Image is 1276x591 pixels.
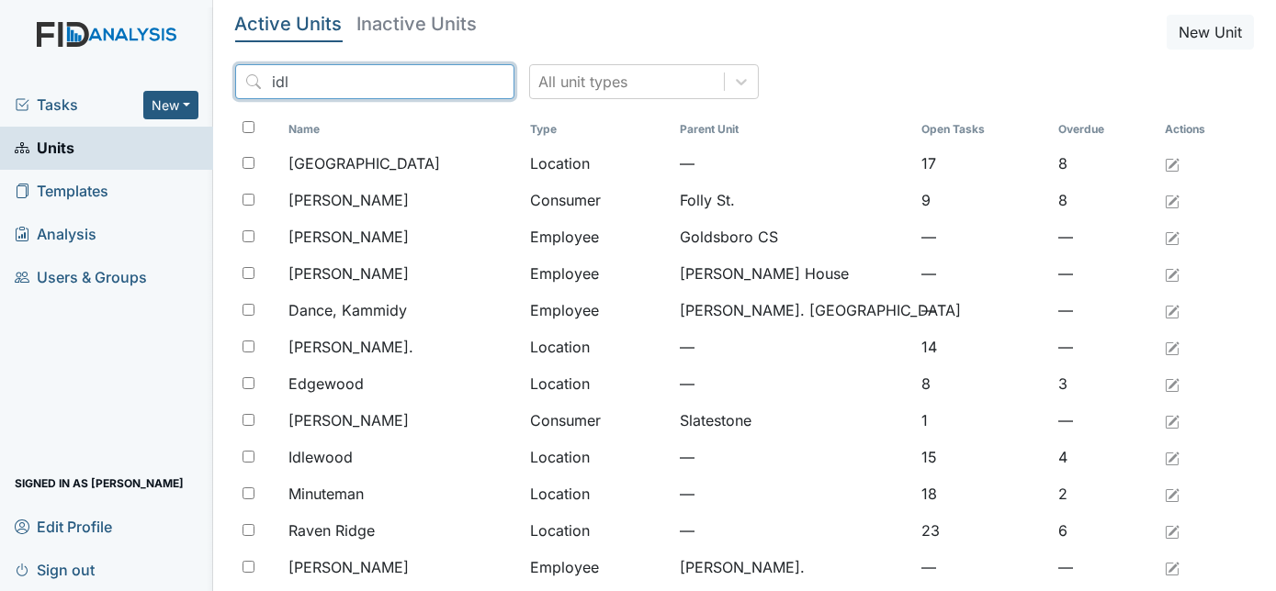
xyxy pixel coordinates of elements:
td: Consumer [523,402,672,439]
td: [PERSON_NAME]. [672,549,914,585]
span: Templates [15,177,108,206]
td: 3 [1051,365,1157,402]
td: Goldsboro CS [672,218,914,255]
td: Location [523,145,672,182]
a: Edit [1165,262,1180,284]
span: Users & Groups [15,263,147,292]
td: — [1051,549,1157,585]
td: 8 [1051,145,1157,182]
td: — [914,292,1051,329]
td: — [914,218,1051,255]
td: Location [523,329,672,365]
td: Location [523,512,672,549]
span: Idlewood [288,446,353,468]
td: 8 [1051,182,1157,218]
td: [PERSON_NAME]. [GEOGRAPHIC_DATA] [672,292,914,329]
a: Edit [1165,446,1180,468]
td: — [914,549,1051,585]
span: [PERSON_NAME] [288,262,409,284]
th: Toggle SortBy [281,114,523,145]
td: 18 [914,475,1051,512]
th: Toggle SortBy [914,114,1051,145]
span: Analysis [15,220,96,249]
span: Signed in as [PERSON_NAME] [15,469,184,497]
td: — [672,439,914,475]
td: Slatestone [672,402,914,439]
td: 6 [1051,512,1157,549]
td: Employee [523,292,672,329]
a: Edit [1165,226,1180,248]
span: [GEOGRAPHIC_DATA] [288,152,440,174]
td: Folly St. [672,182,914,218]
th: Toggle SortBy [523,114,672,145]
button: New [143,91,198,119]
td: — [1051,255,1157,292]
span: [PERSON_NAME] [288,556,409,578]
td: Employee [523,549,672,585]
span: [PERSON_NAME] [288,409,409,431]
td: — [672,512,914,549]
td: Location [523,439,672,475]
th: Actions [1157,114,1249,145]
a: Edit [1165,409,1180,431]
div: All unit types [539,71,628,93]
span: [PERSON_NAME] [288,189,409,211]
td: 1 [914,402,1051,439]
button: New Unit [1167,15,1254,50]
a: Edit [1165,299,1180,321]
td: Location [523,365,672,402]
td: — [914,255,1051,292]
input: Toggle All Rows Selected [243,121,254,133]
td: 17 [914,145,1051,182]
span: Dance, Kammidy [288,299,407,321]
td: Consumer [523,182,672,218]
span: Edgewood [288,373,364,395]
td: 23 [914,512,1051,549]
h5: Inactive Units [357,15,478,33]
td: — [1051,329,1157,365]
h5: Active Units [235,15,343,33]
input: Search... [235,64,514,99]
td: — [672,329,914,365]
span: Minuteman [288,483,364,505]
td: Location [523,475,672,512]
a: Edit [1165,556,1180,578]
td: Employee [523,218,672,255]
td: 8 [914,365,1051,402]
td: 15 [914,439,1051,475]
td: 4 [1051,439,1157,475]
span: [PERSON_NAME] [288,226,409,248]
a: Tasks [15,94,143,116]
td: — [672,365,914,402]
span: Sign out [15,555,95,584]
td: 9 [914,182,1051,218]
td: — [672,475,914,512]
span: Units [15,134,74,162]
td: [PERSON_NAME] House [672,255,914,292]
td: 14 [914,329,1051,365]
td: — [1051,218,1157,255]
a: Edit [1165,189,1180,211]
td: — [1051,292,1157,329]
td: — [672,145,914,182]
th: Toggle SortBy [1051,114,1157,145]
td: Employee [523,255,672,292]
span: Raven Ridge [288,519,375,541]
span: [PERSON_NAME]. [288,336,413,358]
a: Edit [1165,483,1180,505]
a: Edit [1165,336,1180,358]
td: 2 [1051,475,1157,512]
a: Edit [1165,373,1180,395]
th: Toggle SortBy [672,114,914,145]
a: Edit [1165,152,1180,174]
a: Edit [1165,519,1180,541]
td: — [1051,402,1157,439]
span: Edit Profile [15,512,112,541]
